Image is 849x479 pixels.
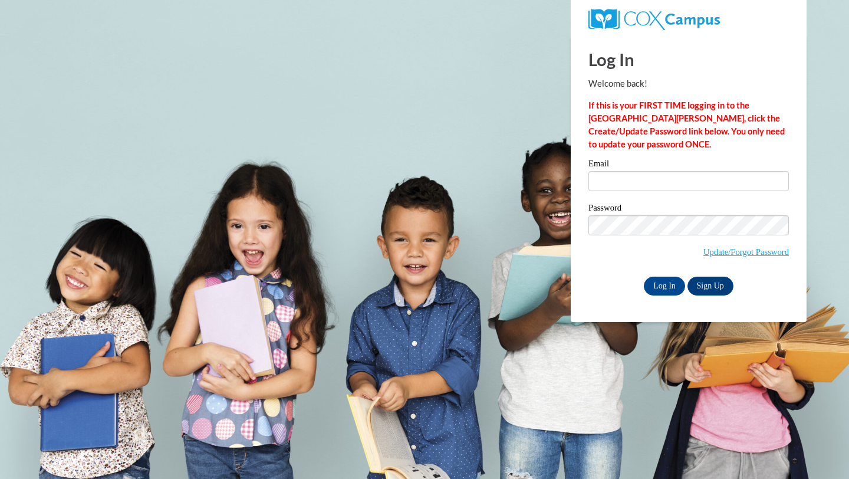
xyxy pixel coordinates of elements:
label: Password [588,204,789,215]
a: Sign Up [687,277,733,296]
h1: Log In [588,47,789,71]
p: Welcome back! [588,77,789,90]
input: Log In [644,277,685,296]
a: COX Campus [588,14,720,24]
img: COX Campus [588,9,720,30]
label: Email [588,159,789,171]
strong: If this is your FIRST TIME logging in to the [GEOGRAPHIC_DATA][PERSON_NAME], click the Create/Upd... [588,100,785,149]
a: Update/Forgot Password [703,247,789,257]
